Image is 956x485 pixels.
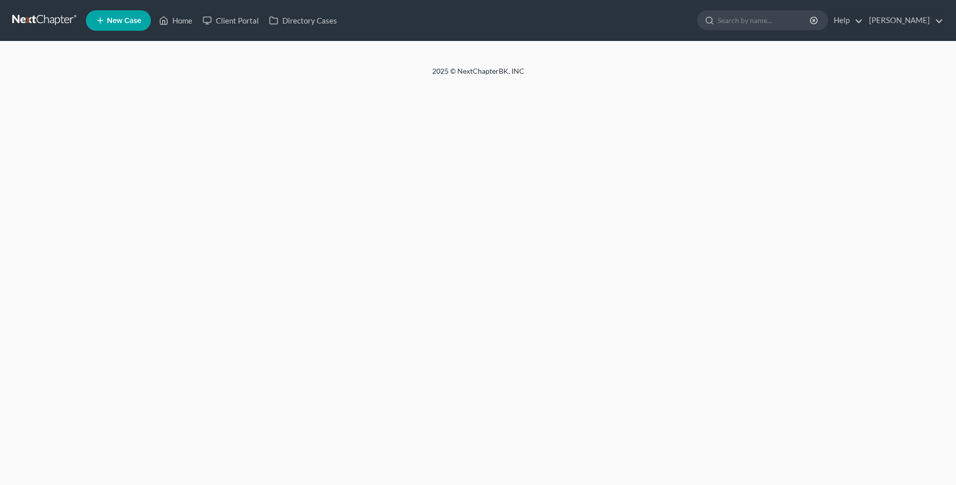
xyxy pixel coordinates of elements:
[187,66,770,85] div: 2025 © NextChapterBK, INC
[264,11,342,30] a: Directory Cases
[864,11,943,30] a: [PERSON_NAME]
[718,11,811,30] input: Search by name...
[154,11,197,30] a: Home
[197,11,264,30] a: Client Portal
[829,11,863,30] a: Help
[107,17,141,25] span: New Case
